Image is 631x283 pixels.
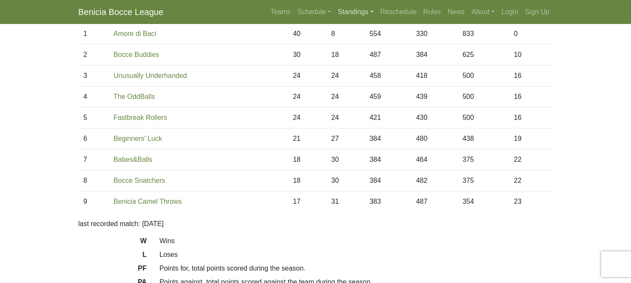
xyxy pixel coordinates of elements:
a: Beginners' Luck [114,135,162,142]
td: 464 [411,149,457,170]
a: Unusually Underhanded [114,72,187,79]
td: 487 [411,191,457,212]
td: 16 [509,66,553,86]
dd: Points for, total points scored during the season. [153,263,559,274]
td: 18 [288,170,326,191]
a: Sign Up [522,3,553,21]
td: 354 [457,191,509,212]
td: 8 [326,23,365,45]
p: last recorded match: [DATE] [78,219,553,229]
a: Teams [267,3,294,21]
td: 21 [288,128,326,149]
td: 16 [509,86,553,107]
td: 375 [457,149,509,170]
td: 10 [509,45,553,66]
td: 384 [364,149,411,170]
td: 22 [509,170,553,191]
td: 7 [78,149,109,170]
td: 30 [326,149,365,170]
a: Babes&Balls [114,156,153,163]
td: 24 [288,66,326,86]
td: 31 [326,191,365,212]
td: 482 [411,170,457,191]
td: 3 [78,66,109,86]
td: 500 [457,66,509,86]
td: 833 [457,23,509,45]
td: 40 [288,23,326,45]
a: The OddBalls [114,93,155,100]
a: Benicia Bocce League [78,3,163,21]
a: News [444,3,468,21]
td: 16 [509,107,553,128]
a: About [468,3,498,21]
td: 500 [457,107,509,128]
td: 6 [78,128,109,149]
td: 384 [364,170,411,191]
td: 1 [78,23,109,45]
td: 421 [364,107,411,128]
td: 625 [457,45,509,66]
dd: Loses [153,250,559,260]
dt: L [72,250,153,263]
td: 22 [509,149,553,170]
td: 384 [364,128,411,149]
td: 0 [509,23,553,45]
a: Login [498,3,522,21]
td: 2 [78,45,109,66]
td: 18 [288,149,326,170]
dd: Wins [153,236,559,246]
td: 439 [411,86,457,107]
td: 24 [326,107,365,128]
a: Bocce Buddies [114,51,159,58]
td: 30 [326,170,365,191]
a: Rules [420,3,444,21]
td: 430 [411,107,457,128]
td: 27 [326,128,365,149]
a: Schedule [294,3,335,21]
td: 383 [364,191,411,212]
td: 9 [78,191,109,212]
td: 17 [288,191,326,212]
td: 30 [288,45,326,66]
dt: W [72,236,153,250]
td: 500 [457,86,509,107]
td: 554 [364,23,411,45]
td: 480 [411,128,457,149]
td: 24 [288,107,326,128]
td: 418 [411,66,457,86]
td: 18 [326,45,365,66]
a: Benicia Camel Throws [114,198,182,205]
a: Bocce Snatchers [114,177,165,184]
td: 487 [364,45,411,66]
td: 384 [411,45,457,66]
a: Standings [334,3,377,21]
td: 24 [326,66,365,86]
td: 458 [364,66,411,86]
td: 4 [78,86,109,107]
td: 375 [457,170,509,191]
td: 330 [411,23,457,45]
td: 459 [364,86,411,107]
td: 8 [78,170,109,191]
dt: PF [72,263,153,277]
td: 24 [288,86,326,107]
a: Amore di Baci [114,30,156,37]
a: Reschedule [377,3,420,21]
td: 5 [78,107,109,128]
td: 19 [509,128,553,149]
a: Fastbreak Rollers [114,114,167,121]
td: 23 [509,191,553,212]
td: 24 [326,86,365,107]
td: 438 [457,128,509,149]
